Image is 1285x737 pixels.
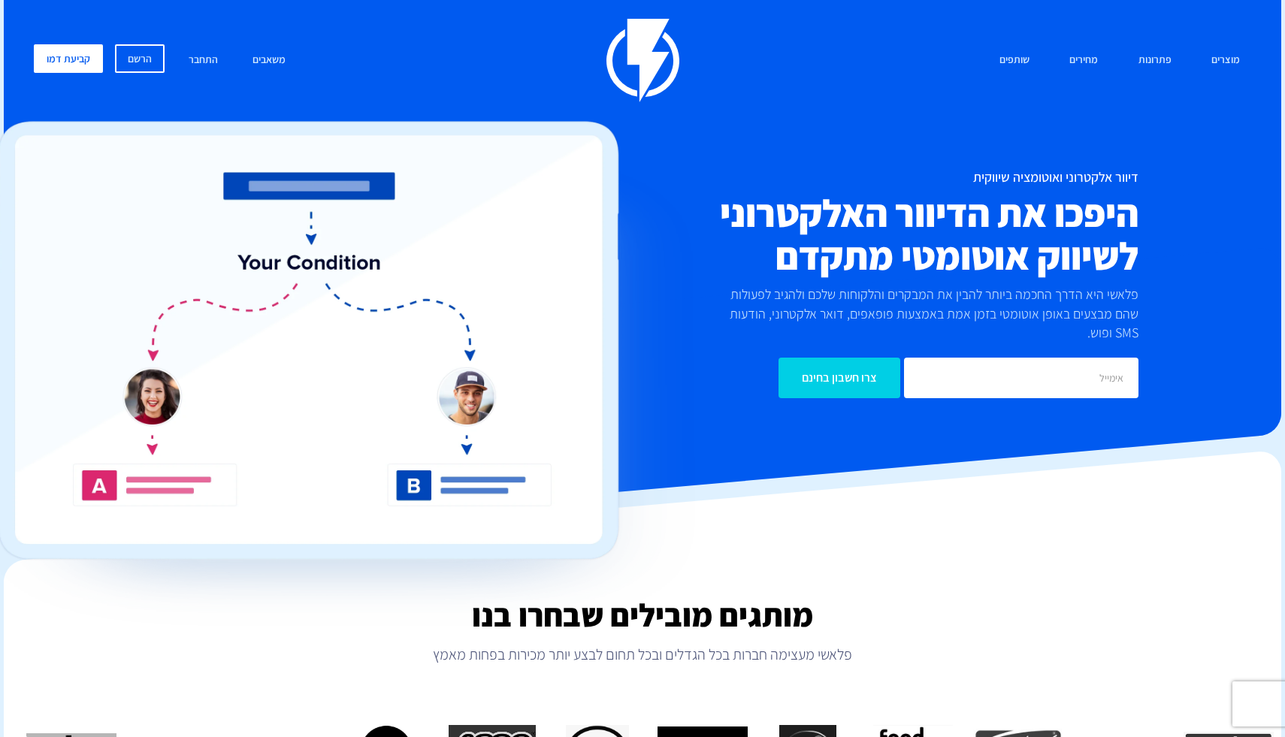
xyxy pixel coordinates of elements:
[1127,44,1183,77] a: פתרונות
[241,44,297,77] a: משאבים
[779,358,900,398] input: צרו חשבון בחינם
[115,44,165,73] a: הרשם
[1200,44,1251,77] a: מוצרים
[904,358,1138,398] input: אימייל
[177,44,229,77] a: התחבר
[705,285,1139,343] p: פלאשי היא הדרך החכמה ביותר להבין את המבקרים והלקוחות שלכם ולהגיב לפעולות שהם מבצעים באופן אוטומטי...
[4,644,1281,665] p: פלאשי מעצימה חברות בכל הגדלים ובכל תחום לבצע יותר מכירות בפחות מאמץ
[4,597,1281,633] h2: מותגים מובילים שבחרו בנו
[34,44,103,73] a: קביעת דמו
[1058,44,1109,77] a: מחירים
[552,170,1138,185] h1: דיוור אלקטרוני ואוטומציה שיווקית
[988,44,1041,77] a: שותפים
[552,192,1138,277] h2: היפכו את הדיוור האלקטרוני לשיווק אוטומטי מתקדם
